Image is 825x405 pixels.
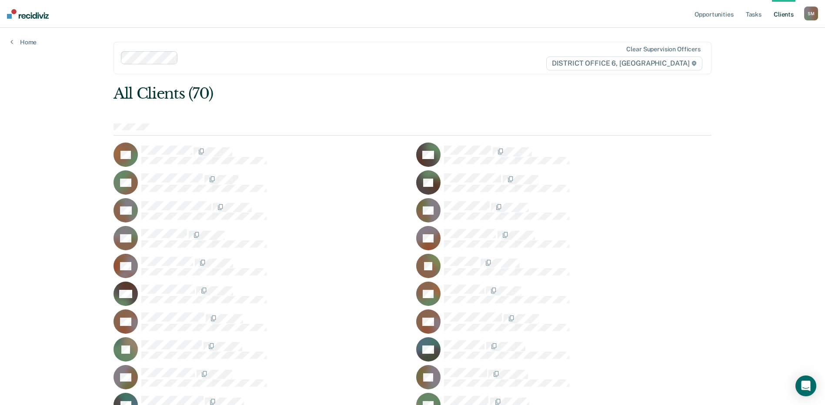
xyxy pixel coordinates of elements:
[626,46,700,53] div: Clear supervision officers
[114,85,592,103] div: All Clients (70)
[795,375,816,396] div: Open Intercom Messenger
[546,56,702,70] span: DISTRICT OFFICE 6, [GEOGRAPHIC_DATA]
[804,7,818,20] div: S M
[804,7,818,20] button: SM
[7,9,49,19] img: Recidiviz
[10,38,37,46] a: Home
